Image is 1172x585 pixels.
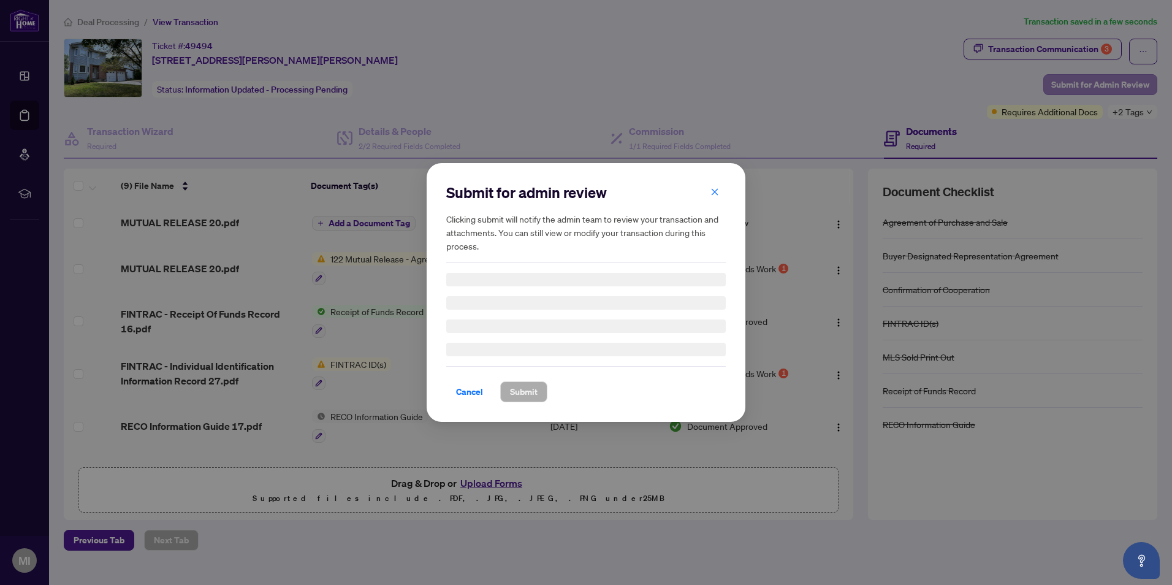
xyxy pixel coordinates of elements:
[710,188,719,196] span: close
[446,183,726,202] h2: Submit for admin review
[456,382,483,402] span: Cancel
[500,381,547,402] button: Submit
[446,381,493,402] button: Cancel
[446,212,726,253] h5: Clicking submit will notify the admin team to review your transaction and attachments. You can st...
[1123,542,1160,579] button: Open asap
